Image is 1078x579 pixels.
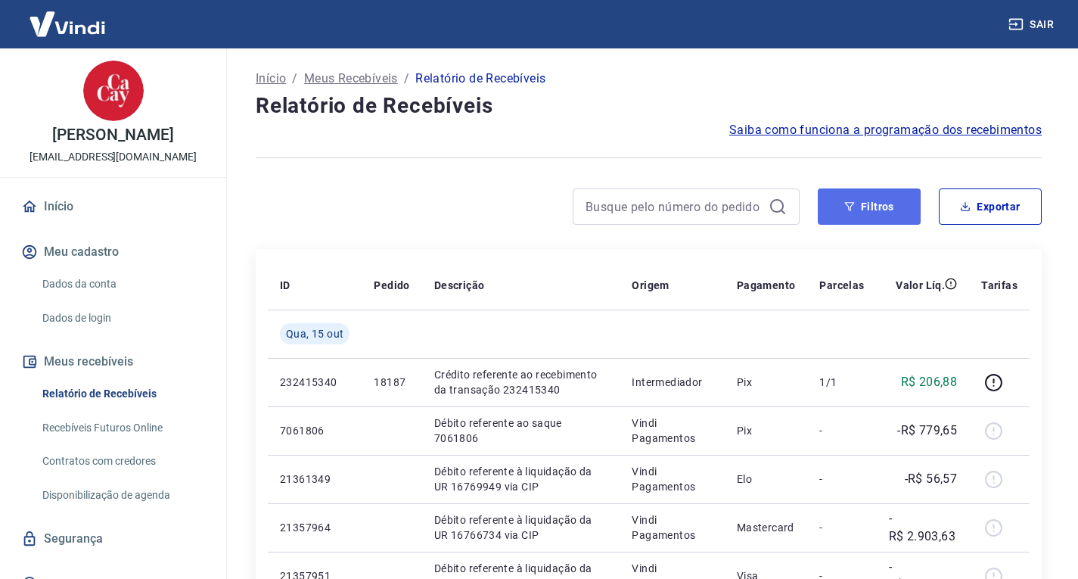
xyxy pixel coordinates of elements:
[434,416,608,446] p: Débito referente ao saque 7061806
[905,470,958,488] p: -R$ 56,57
[737,375,796,390] p: Pix
[818,188,921,225] button: Filtros
[819,423,864,438] p: -
[280,423,349,438] p: 7061806
[280,278,290,293] p: ID
[819,472,864,487] p: -
[36,378,208,409] a: Relatório de Recebíveis
[256,91,1042,121] h4: Relatório de Recebíveis
[632,416,712,446] p: Vindi Pagamentos
[901,373,958,391] p: R$ 206,88
[52,127,173,143] p: [PERSON_NAME]
[374,278,409,293] p: Pedido
[729,121,1042,139] a: Saiba como funciona a programação dos recebimentos
[819,278,864,293] p: Parcelas
[404,70,409,88] p: /
[18,1,116,47] img: Vindi
[632,464,712,494] p: Vindi Pagamentos
[889,509,958,546] p: -R$ 2.903,63
[434,464,608,494] p: Débito referente à liquidação da UR 16769949 via CIP
[737,423,796,438] p: Pix
[30,149,197,165] p: [EMAIL_ADDRESS][DOMAIN_NAME]
[18,190,208,223] a: Início
[36,269,208,300] a: Dados da conta
[280,472,349,487] p: 21361349
[256,70,286,88] a: Início
[18,345,208,378] button: Meus recebíveis
[83,61,144,121] img: 1e6ba2e1-c507-4dbb-ac1a-6b8ab2a83818.jpeg
[939,188,1042,225] button: Exportar
[280,520,349,535] p: 21357964
[434,512,608,543] p: Débito referente à liquidação da UR 16766734 via CIP
[434,278,485,293] p: Descrição
[18,522,208,556] a: Segurança
[280,375,349,390] p: 232415340
[981,278,1017,293] p: Tarifas
[897,422,957,440] p: -R$ 779,65
[632,278,669,293] p: Origem
[737,520,796,535] p: Mastercard
[36,303,208,334] a: Dados de login
[434,367,608,397] p: Crédito referente ao recebimento da transação 232415340
[632,375,712,390] p: Intermediador
[374,375,409,390] p: 18187
[36,446,208,477] a: Contratos com credores
[737,278,796,293] p: Pagamento
[36,480,208,511] a: Disponibilização de agenda
[896,278,945,293] p: Valor Líq.
[632,512,712,543] p: Vindi Pagamentos
[819,375,864,390] p: 1/1
[415,70,545,88] p: Relatório de Recebíveis
[36,412,208,444] a: Recebíveis Futuros Online
[1005,11,1060,39] button: Sair
[304,70,398,88] a: Meus Recebíveis
[819,520,864,535] p: -
[18,235,208,269] button: Meu cadastro
[737,472,796,487] p: Elo
[286,326,343,341] span: Qua, 15 out
[292,70,297,88] p: /
[586,195,763,218] input: Busque pelo número do pedido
